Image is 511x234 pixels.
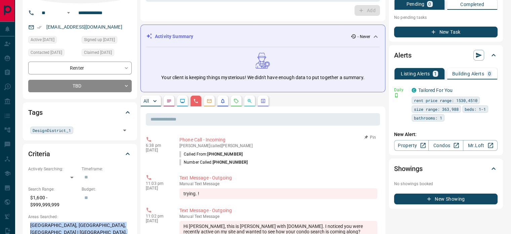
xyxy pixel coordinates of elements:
p: - Never [357,34,370,40]
p: Text Message - Outgoing [179,174,377,181]
svg: Calls [193,98,199,104]
p: No showings booked [394,181,498,187]
span: Claimed [DATE] [84,49,112,56]
button: Open [120,126,129,135]
p: Text Message [179,181,377,186]
button: Pin [360,134,380,140]
h2: Criteria [28,148,50,159]
p: 11:03 pm [146,181,169,186]
p: No pending tasks [394,12,498,23]
p: Number Called: [179,159,248,165]
p: 6:38 pm [146,143,169,148]
button: Open [65,9,73,17]
a: Property [394,140,429,151]
p: Phone Call - Incoming [179,136,377,143]
span: [PHONE_NUMBER] [207,152,243,157]
button: New Task [394,27,498,37]
div: trying. ! [179,188,377,199]
a: [EMAIL_ADDRESS][DOMAIN_NAME] [46,24,122,30]
p: Timeframe: [82,166,132,172]
span: bathrooms: 1 [414,114,442,121]
p: Text Message [179,214,377,219]
span: [PHONE_NUMBER] [213,160,248,165]
p: $1,600 - $999,999,999 [28,192,78,210]
p: Budget: [82,186,132,192]
p: [DATE] [146,219,169,223]
p: Activity Summary [155,33,193,40]
p: 0 [428,2,431,6]
span: beds: 1-1 [465,106,486,112]
div: TBD [28,80,132,92]
p: Your client is keeping things mysterious! We didn't have enough data to put together a summary. [161,74,364,81]
p: Listing Alerts [401,71,430,76]
svg: Notes [166,98,172,104]
svg: Email Verified [37,25,42,30]
span: DesignDistrict_1 [33,127,71,134]
p: [DATE] [146,148,169,153]
p: Text Message - Outgoing [179,207,377,214]
p: Completed [460,2,484,7]
p: 0 [488,71,491,76]
div: Activity Summary- Never [146,30,380,43]
p: Areas Searched: [28,214,132,220]
span: Contacted [DATE] [31,49,62,56]
p: Search Range: [28,186,78,192]
svg: Requests [233,98,239,104]
span: manual [179,214,194,219]
div: Wed Dec 08 2021 [28,49,78,58]
svg: Lead Browsing Activity [180,98,185,104]
div: Fri Aug 13 2021 [82,36,132,45]
svg: Opportunities [247,98,252,104]
h2: Tags [28,107,42,118]
div: Fri Aug 13 2021 [82,49,132,58]
h2: Showings [394,163,423,174]
span: rent price range: 1530,4510 [414,97,477,104]
p: 11:02 pm [146,214,169,219]
div: Alerts [394,47,498,63]
p: Daily [394,87,408,93]
div: Showings [394,161,498,177]
span: Signed up [DATE] [84,36,115,43]
a: Mr.Loft [463,140,498,151]
svg: Agent Actions [260,98,266,104]
a: Condos [428,140,463,151]
span: Active [DATE] [31,36,54,43]
p: [PERSON_NAME] called [PERSON_NAME] [179,143,377,148]
p: All [143,99,149,103]
p: [DATE] [146,186,169,191]
span: size range: 363,988 [414,106,459,112]
p: 1 [434,71,437,76]
div: Renter [28,62,132,74]
p: Called From: [179,151,243,157]
svg: Push Notification Only [394,93,399,98]
button: New Showing [394,194,498,204]
div: Criteria [28,146,132,162]
div: Sat Jan 08 2022 [28,36,78,45]
svg: Listing Alerts [220,98,225,104]
svg: Emails [207,98,212,104]
p: Actively Searching: [28,166,78,172]
a: Tailored For You [418,88,453,93]
p: New Alert: [394,131,498,138]
div: condos.ca [412,88,416,93]
p: Pending [406,2,424,6]
h2: Alerts [394,50,412,61]
span: manual [179,181,194,186]
p: Building Alerts [452,71,484,76]
div: Tags [28,104,132,121]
